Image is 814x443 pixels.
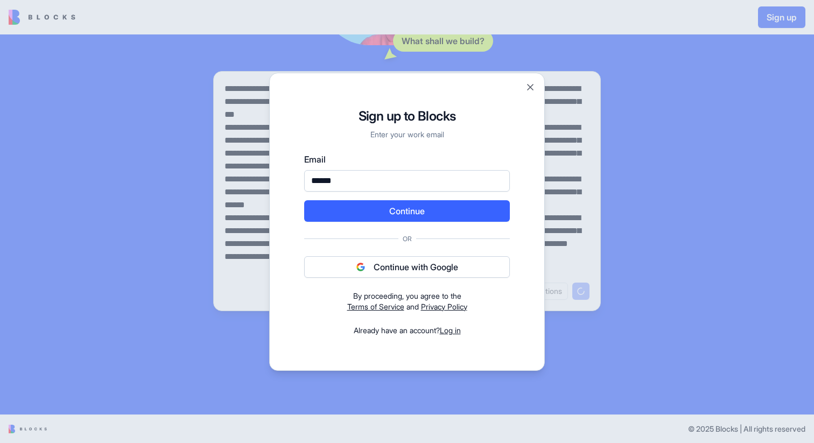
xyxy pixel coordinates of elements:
[304,291,510,312] div: and
[304,256,510,278] button: Continue with Google
[304,108,510,125] h1: Sign up to Blocks
[347,302,404,311] a: Terms of Service
[421,302,467,311] a: Privacy Policy
[304,129,510,140] p: Enter your work email
[304,291,510,301] div: By proceeding, you agree to the
[440,326,461,335] a: Log in
[356,263,365,271] img: google logo
[398,235,416,243] span: Or
[304,153,510,166] label: Email
[304,325,510,336] div: Already have an account?
[304,200,510,222] button: Continue
[525,82,536,93] button: Close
